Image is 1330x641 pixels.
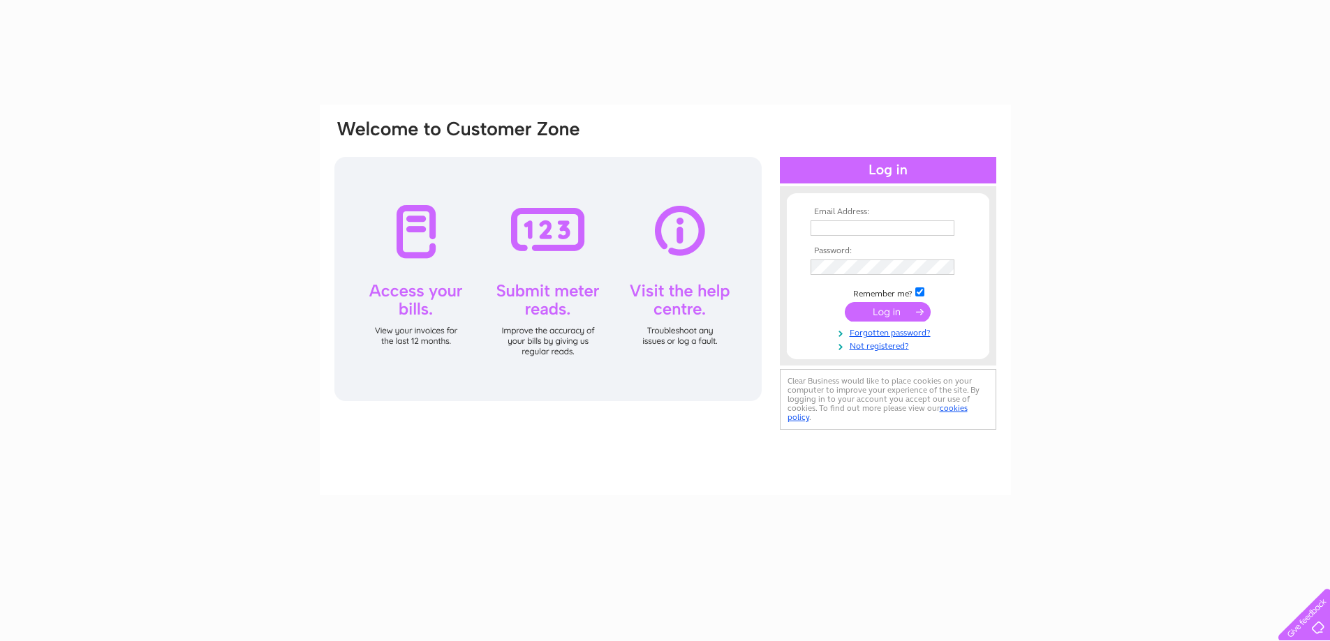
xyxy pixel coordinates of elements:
[807,207,969,217] th: Email Address:
[788,403,968,422] a: cookies policy
[807,246,969,256] th: Password:
[780,369,996,430] div: Clear Business would like to place cookies on your computer to improve your experience of the sit...
[845,302,931,322] input: Submit
[811,338,969,352] a: Not registered?
[807,285,969,299] td: Remember me?
[811,325,969,338] a: Forgotten password?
